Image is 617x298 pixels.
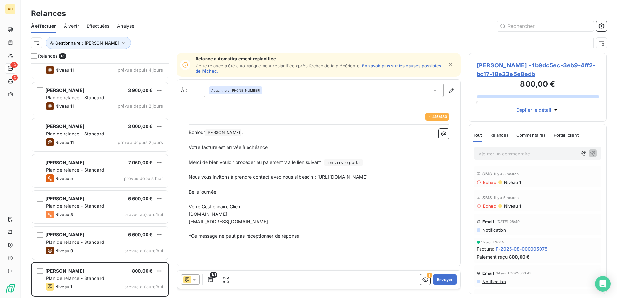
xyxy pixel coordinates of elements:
span: Plan de relance - Standard [46,239,104,245]
div: Open Intercom Messenger [595,276,611,292]
span: 415 / 480 [432,115,447,119]
span: Niveau 1 [503,204,521,209]
button: Envoyer [433,274,457,285]
span: Notification [482,227,506,233]
span: SMS [482,171,492,176]
button: Gestionnaire : [PERSON_NAME] [46,37,131,49]
span: Niveau 5 [55,176,73,181]
div: AC [5,4,15,14]
span: prévue depuis hier [124,176,163,181]
span: À venir [64,23,79,29]
input: Rechercher [497,21,594,31]
h3: Relances [31,8,66,19]
span: Email [482,271,494,276]
span: [DOMAIN_NAME] [189,211,227,217]
span: prévue aujourd’hui [124,284,163,289]
span: Effectuées [87,23,110,29]
span: [PERSON_NAME] [46,196,84,201]
span: 13 [59,53,66,59]
span: Nous vous invitons à prendre contact avec nous si besoin : [URL][DOMAIN_NAME] [189,174,368,180]
img: Logo LeanPay [5,284,15,294]
span: Echec [483,180,496,185]
span: Tout [473,133,482,138]
span: Déplier le détail [516,106,551,113]
span: 800,00 € [132,268,153,273]
span: prévue depuis 4 jours [118,67,163,73]
span: 3 960,00 € [128,87,153,93]
span: [PERSON_NAME] [46,268,84,273]
span: F-2025-08-000005075 [496,245,547,252]
span: prévue depuis 2 jours [118,140,163,145]
span: il y a 3 heures [494,172,518,176]
button: Déplier le détail [514,106,561,114]
span: Relances [38,53,57,59]
span: 15 août 2025 [481,240,504,244]
span: [PERSON_NAME] [46,124,84,129]
span: Belle journée, [189,189,217,194]
span: Niveau 9 [55,248,73,253]
span: 6 600,00 € [128,196,153,201]
label: À : [181,87,204,94]
span: Commentaires [516,133,546,138]
div: [PHONE_NUMBER] [211,88,260,93]
span: Bonjour [189,129,205,135]
span: Notification [482,279,506,284]
span: Echec [483,204,496,209]
span: 3 [12,75,18,81]
span: 13 [10,62,18,68]
div: grid [31,63,169,298]
span: [PERSON_NAME] - 1b9dc5ec-3eb9-4ff2-bc17-18e23e5e8edb [477,61,599,78]
span: Relances [490,133,509,138]
span: Email [482,219,494,224]
span: Niveau 11 [55,104,74,109]
span: [DATE] 08:49 [496,220,520,223]
span: il y a 5 heures [494,196,518,200]
span: Niveau 11 [55,67,74,73]
span: Votre Gestionnaire Client [189,204,242,209]
span: prévue aujourd’hui [124,212,163,217]
span: [PERSON_NAME] [46,87,84,93]
span: Gestionnaire : [PERSON_NAME] [55,40,119,45]
span: À effectuer [31,23,56,29]
span: Relance automatiquement replanifiée [196,56,443,61]
span: [PERSON_NAME] [205,129,241,136]
span: Niveau 3 [55,212,73,217]
a: En savoir plus sur les causes possibles de l’échec. [196,63,441,74]
span: [EMAIL_ADDRESS][DOMAIN_NAME] [189,219,268,224]
span: *Ce message ne peut pas réceptionner de réponse [189,233,299,239]
h3: 800,00 € [477,78,599,91]
span: SMS [482,195,492,200]
span: 1/1 [210,272,217,278]
span: Niveau 1 [503,180,521,185]
span: Cette relance a été automatiquement replanifiée après l’échec de la précédente. [196,63,361,68]
span: Plan de relance - Standard [46,131,104,136]
span: 3 000,00 € [128,124,153,129]
span: Niveau 1 [55,284,72,289]
em: Aucun nom [211,88,229,93]
span: Niveau 11 [55,140,74,145]
span: 800,00 € [509,253,530,260]
span: Plan de relance - Standard [46,275,104,281]
span: Votre facture est arrivée à échéance. [189,144,269,150]
span: [PERSON_NAME] [46,160,84,165]
span: Portail client [554,133,579,138]
span: Paiement reçu [477,253,508,260]
span: [PERSON_NAME] [46,232,84,237]
span: 6 600,00 € [128,232,153,237]
span: Plan de relance - Standard [46,167,104,173]
span: Analyse [117,23,134,29]
span: prévue aujourd’hui [124,248,163,253]
span: prévue depuis 2 jours [118,104,163,109]
span: 14 août 2025, 08:49 [496,271,532,275]
span: 0 [476,100,478,105]
span: , [242,129,243,135]
span: Facture : [477,245,494,252]
span: Lien vers le portail [324,159,363,166]
span: Merci de bien vouloir procéder au paiement via le lien suivant : [189,159,324,165]
span: 7 060,00 € [128,160,153,165]
span: Plan de relance - Standard [46,203,104,209]
span: Plan de relance - Standard [46,95,104,100]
